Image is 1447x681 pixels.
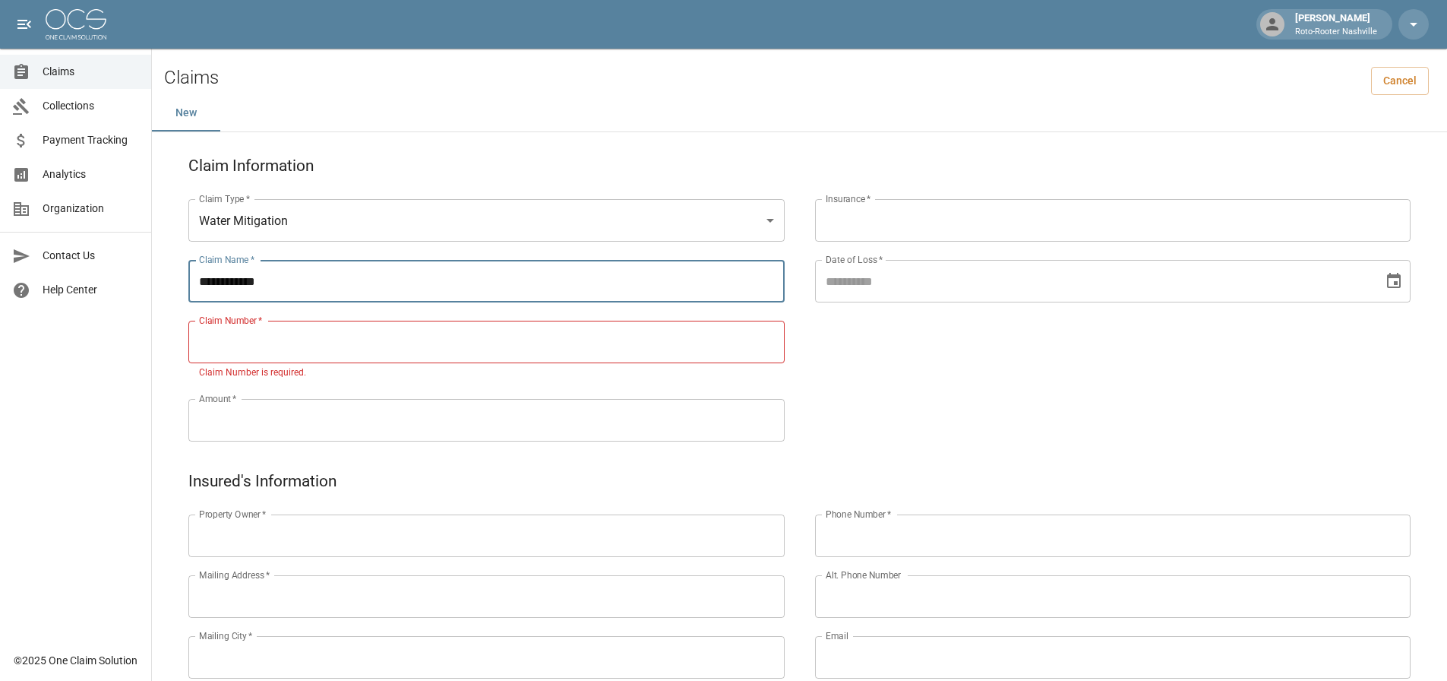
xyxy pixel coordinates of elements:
img: ocs-logo-white-transparent.png [46,9,106,40]
label: Claim Type [199,192,250,205]
div: dynamic tabs [152,95,1447,131]
a: Cancel [1371,67,1429,95]
label: Date of Loss [826,253,883,266]
span: Payment Tracking [43,132,139,148]
label: Email [826,629,848,642]
h2: Claims [164,67,219,89]
div: © 2025 One Claim Solution [14,653,137,668]
label: Phone Number [826,508,891,521]
span: Collections [43,98,139,114]
button: Choose date [1379,266,1409,296]
label: Claim Name [199,253,254,266]
p: Claim Number is required. [199,366,774,381]
label: Amount [199,392,237,405]
span: Help Center [43,282,139,298]
span: Organization [43,201,139,217]
div: [PERSON_NAME] [1289,11,1383,38]
label: Mailing Address [199,569,270,581]
label: Alt. Phone Number [826,569,901,581]
div: Water Mitigation [188,199,785,242]
label: Claim Number [199,314,262,327]
label: Mailing City [199,629,253,642]
p: Roto-Rooter Nashville [1295,26,1377,39]
button: open drawer [9,9,39,40]
button: New [152,95,220,131]
label: Property Owner [199,508,267,521]
span: Contact Us [43,248,139,264]
span: Analytics [43,166,139,182]
span: Claims [43,64,139,80]
label: Insurance [826,192,870,205]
